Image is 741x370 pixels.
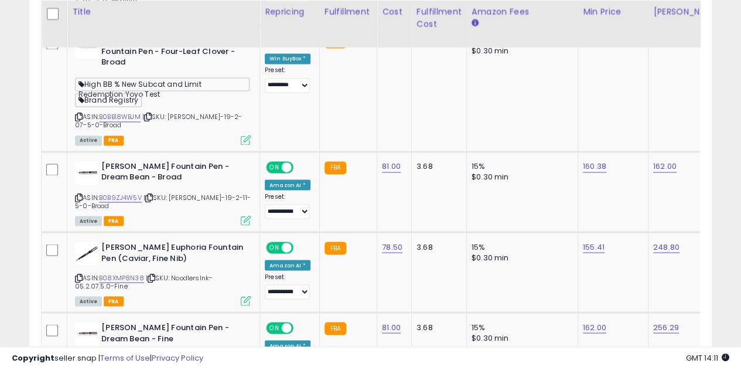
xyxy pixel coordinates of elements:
[265,260,310,270] div: Amazon AI *
[99,273,144,283] a: B08XMP8N38
[75,322,98,345] img: 31l53FrVSTL._SL40_.jpg
[653,161,677,172] a: 162.00
[416,6,462,30] div: Fulfillment Cost
[72,6,255,18] div: Title
[267,243,282,253] span: ON
[101,242,244,266] b: [PERSON_NAME] Euphoria Fountain Pen (Caviar, Fine Nib)
[12,352,54,364] strong: Copyright
[152,352,203,364] a: Privacy Policy
[104,296,124,306] span: FBA
[75,161,251,224] div: ASIN:
[265,179,310,190] div: Amazon AI *
[472,242,569,252] div: 15%
[292,323,310,333] span: OFF
[472,172,569,182] div: $0.30 min
[472,46,569,56] div: $0.30 min
[12,353,203,364] div: seller snap | |
[472,332,569,343] div: $0.30 min
[75,192,251,210] span: | SKU: [PERSON_NAME]-19-2-11-5-0-Broad
[75,112,242,130] span: | SKU: [PERSON_NAME]-19-2-07-5-0-Broad
[583,241,605,253] a: 155.41
[325,322,346,335] small: FBA
[265,6,315,18] div: Repricing
[75,242,98,265] img: 31XglCSwF7L._SL40_.jpg
[101,322,244,347] b: [PERSON_NAME] Fountain Pen - Dream Bean - Fine
[382,321,401,333] a: 81.00
[583,161,606,172] a: 160.38
[75,296,102,306] span: All listings currently available for purchase on Amazon
[99,112,141,122] a: B0BB18WBJM
[75,242,251,304] div: ASIN:
[583,6,643,18] div: Min Price
[325,161,346,174] small: FBA
[100,352,150,364] a: Terms of Use
[104,135,124,145] span: FBA
[75,35,251,144] div: ASIN:
[653,321,679,333] a: 256.29
[686,352,729,364] span: 2025-08-12 14:11 GMT
[416,322,457,332] div: 3.68
[653,6,723,18] div: [PERSON_NAME]
[75,93,142,107] span: Brand Registry
[99,192,142,202] a: B0B9ZJ4W5V
[75,216,102,226] span: All listings currently available for purchase on Amazon
[75,161,98,185] img: 31l53FrVSTL._SL40_.jpg
[583,321,606,333] a: 162.00
[325,242,346,254] small: FBA
[75,77,250,91] span: High BB % New Subcat and Limit Redemption Yoyo Test
[267,323,282,333] span: ON
[325,6,372,18] div: Fulfillment
[265,66,310,93] div: Preset:
[472,161,569,172] div: 15%
[382,6,407,18] div: Cost
[472,18,479,29] small: Amazon Fees.
[265,192,310,219] div: Preset:
[653,241,679,253] a: 248.80
[267,162,282,172] span: ON
[101,35,244,71] b: [PERSON_NAME] Talisman Fountain Pen - Four-Leaf Clover - Broad
[265,53,310,64] div: Win BuyBox *
[416,242,457,252] div: 3.68
[472,6,573,18] div: Amazon Fees
[472,252,569,263] div: $0.30 min
[382,241,402,253] a: 78.50
[265,273,310,299] div: Preset:
[416,161,457,172] div: 3.68
[292,162,310,172] span: OFF
[101,161,244,186] b: [PERSON_NAME] Fountain Pen - Dream Bean - Broad
[382,161,401,172] a: 81.00
[472,322,569,332] div: 15%
[75,273,213,290] span: | SKU: NoodlersInk-05.2.07.5.0-Fine
[75,135,102,145] span: All listings currently available for purchase on Amazon
[104,216,124,226] span: FBA
[292,243,310,253] span: OFF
